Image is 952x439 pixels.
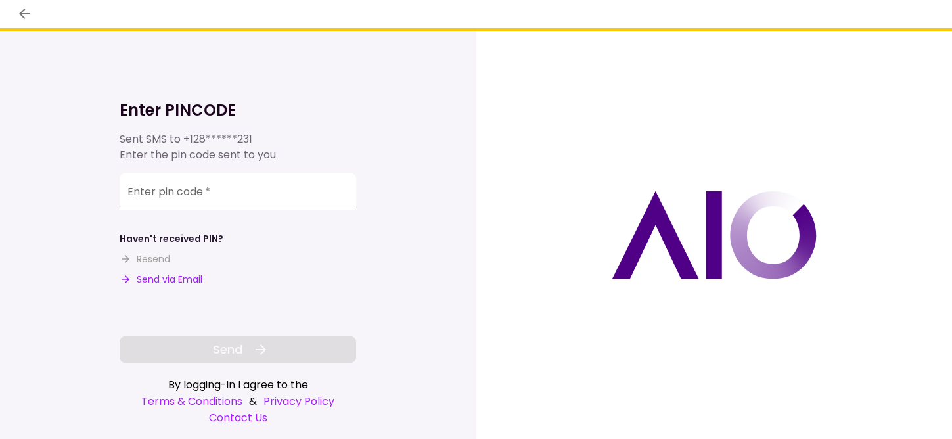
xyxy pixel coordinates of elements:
[120,273,202,287] button: Send via Email
[120,377,356,393] div: By logging-in I agree to the
[120,336,356,363] button: Send
[120,131,356,163] div: Sent SMS to Enter the pin code sent to you
[120,100,356,121] h1: Enter PINCODE
[120,409,356,426] a: Contact Us
[213,340,242,358] span: Send
[263,393,334,409] a: Privacy Policy
[141,393,242,409] a: Terms & Conditions
[120,252,170,266] button: Resend
[120,393,356,409] div: &
[13,3,35,25] button: back
[612,191,817,279] img: AIO logo
[120,232,223,246] div: Haven't received PIN?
